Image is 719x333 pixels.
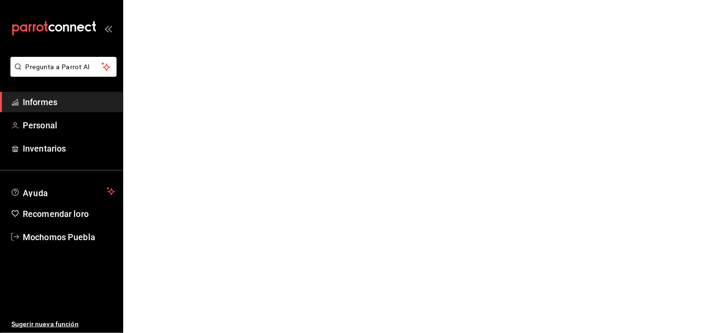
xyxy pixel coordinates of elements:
font: Recomendar loro [23,209,89,219]
font: Pregunta a Parrot AI [26,63,90,71]
a: Pregunta a Parrot AI [7,69,117,79]
font: Informes [23,97,57,107]
font: Personal [23,120,57,130]
font: Ayuda [23,188,48,198]
button: Pregunta a Parrot AI [10,57,117,77]
font: Mochomos Puebla [23,232,95,242]
font: Sugerir nueva función [11,320,79,328]
font: Inventarios [23,144,66,153]
button: abrir_cajón_menú [104,25,112,32]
